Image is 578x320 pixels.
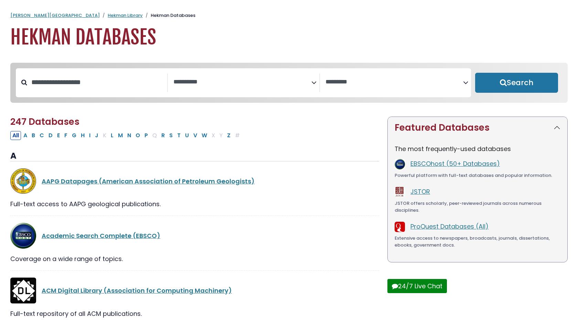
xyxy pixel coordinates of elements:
[108,12,143,19] a: Hekman Library
[10,12,100,19] a: [PERSON_NAME][GEOGRAPHIC_DATA]
[167,131,175,140] button: Filter Results S
[142,131,150,140] button: Filter Results P
[21,131,29,140] button: Filter Results A
[225,131,233,140] button: Filter Results Z
[42,231,160,240] a: Academic Search Complete (EBSCO)
[87,131,93,140] button: Filter Results I
[10,131,21,140] button: All
[395,144,560,153] p: The most frequently-used databases
[42,177,255,186] a: AAPG Datapages (American Association of Petroleum Geologists)
[395,200,560,213] div: JSTOR offers scholarly, peer-reviewed journals across numerous disciplines.
[475,73,558,93] button: Submit for Search Results
[46,131,55,140] button: Filter Results D
[325,79,463,86] textarea: Search
[410,222,489,231] a: ProQuest Databases (All)
[125,131,133,140] button: Filter Results N
[133,131,142,140] button: Filter Results O
[10,26,568,49] h1: Hekman Databases
[395,172,560,179] div: Powerful platform with full-text databases and popular information.
[10,116,79,128] span: 247 Databases
[55,131,62,140] button: Filter Results E
[62,131,69,140] button: Filter Results F
[159,131,167,140] button: Filter Results R
[109,131,116,140] button: Filter Results L
[93,131,100,140] button: Filter Results J
[10,131,243,139] div: Alpha-list to filter by first letter of database name
[387,279,447,293] button: 24/7 Live Chat
[10,254,379,263] div: Coverage on a wide range of topics.
[200,131,209,140] button: Filter Results W
[10,151,379,161] h3: A
[173,79,311,86] textarea: Search
[410,159,500,168] a: EBSCOhost (50+ Databases)
[388,117,567,139] button: Featured Databases
[191,131,199,140] button: Filter Results V
[30,131,37,140] button: Filter Results B
[183,131,191,140] button: Filter Results U
[27,77,167,88] input: Search database by title or keyword
[10,12,568,19] nav: breadcrumb
[116,131,125,140] button: Filter Results M
[410,187,430,196] a: JSTOR
[70,131,78,140] button: Filter Results G
[38,131,46,140] button: Filter Results C
[10,309,379,318] div: Full-text repository of all ACM publications.
[175,131,183,140] button: Filter Results T
[10,199,379,209] div: Full-text access to AAPG geological publications.
[10,63,568,103] nav: Search filters
[143,12,195,19] li: Hekman Databases
[79,131,87,140] button: Filter Results H
[395,235,560,248] div: Extensive access to newspapers, broadcasts, journals, dissertations, ebooks, government docs.
[42,286,232,295] a: ACM Digital Library (Association for Computing Machinery)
